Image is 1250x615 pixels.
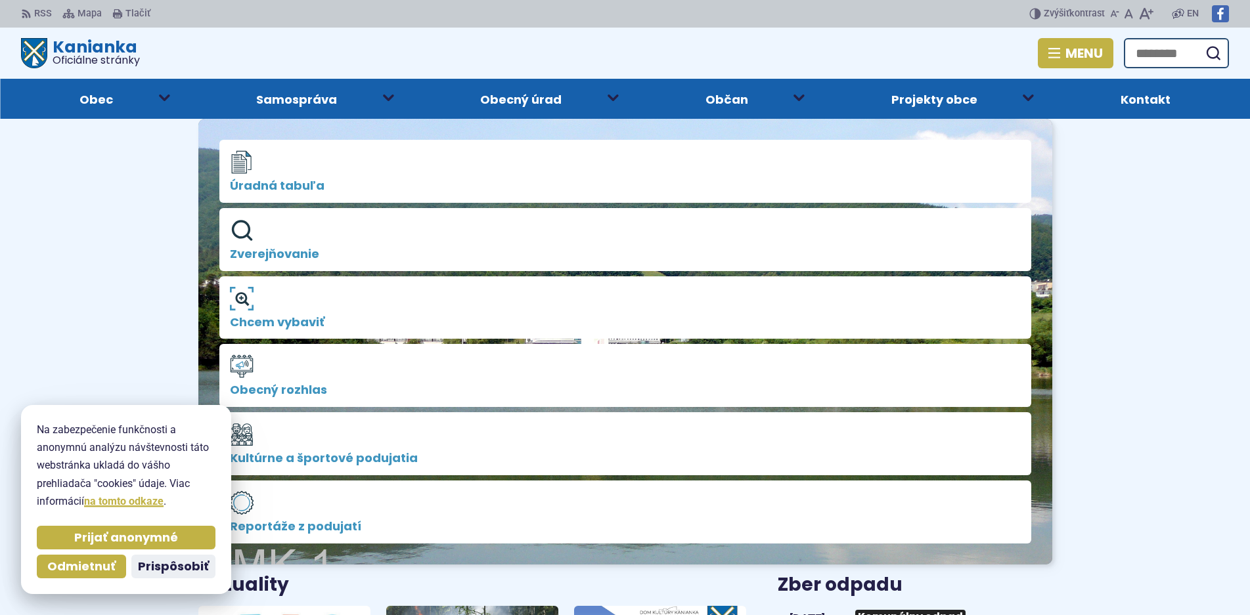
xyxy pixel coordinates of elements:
span: Reportáže z podujatí [230,520,1021,533]
span: Úradná tabuľa [230,179,1021,192]
span: Prijať anonymné [74,530,178,545]
a: EN [1184,6,1201,22]
a: Chcem vybaviť [219,276,1031,339]
h3: Aktuality [198,575,289,595]
button: Menu [1038,38,1113,68]
span: RSS [34,6,52,22]
a: Zverejňovanie [219,208,1031,271]
a: Logo Kanianka, prejsť na domovskú stránku. [21,38,140,68]
span: Tlačiť [125,9,150,20]
span: Obecný rozhlas [230,383,1021,396]
span: Menu [1065,48,1103,58]
span: Zverejňovanie [230,247,1021,261]
span: Kontakt [1121,79,1171,119]
span: Projekty obce [891,79,977,119]
h3: Zber odpadu [778,575,1052,595]
span: Oficiálne stránky [53,55,140,66]
span: Občan [705,79,748,119]
a: Úradná tabuľa [219,140,1031,203]
button: Odmietnuť [37,555,126,578]
span: Chcem vybaviť [230,316,1021,329]
a: Občan [647,79,807,119]
a: Kontakt [1062,79,1229,119]
button: Otvoriť podmenu pre [149,84,179,110]
a: Obecný rozhlas [219,344,1031,407]
span: Prispôsobiť [138,559,209,574]
a: na tomto odkaze [84,495,164,507]
span: Kultúrne a športové podujatia [230,452,1021,465]
a: Reportáže z podujatí [219,480,1031,543]
button: Otvoriť podmenu pre [598,84,629,110]
h1: Kanianka [47,39,140,66]
span: Zvýšiť [1044,8,1069,19]
a: Samospráva [198,79,395,119]
a: Projekty obce [833,79,1036,119]
span: Mapa [78,6,102,22]
span: kontrast [1044,9,1105,20]
button: Otvoriť podmenu pre [1014,84,1044,110]
button: Prijať anonymné [37,526,215,549]
p: Na zabezpečenie funkčnosti a anonymnú analýzu návštevnosti táto webstránka ukladá do vášho prehli... [37,421,215,510]
span: EN [1187,6,1199,22]
a: Obecný úrad [422,79,620,119]
span: Odmietnuť [47,559,116,574]
button: Otvoriť podmenu pre [784,84,815,110]
span: Obecný úrad [480,79,562,119]
img: Prejsť na Facebook stránku [1212,5,1229,22]
button: Otvoriť podmenu pre [373,84,403,110]
span: Obec [79,79,113,119]
img: Prejsť na domovskú stránku [21,38,47,68]
a: Kultúrne a športové podujatia [219,412,1031,475]
a: Obec [21,79,171,119]
span: Samospráva [256,79,337,119]
button: Prispôsobiť [131,555,215,578]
